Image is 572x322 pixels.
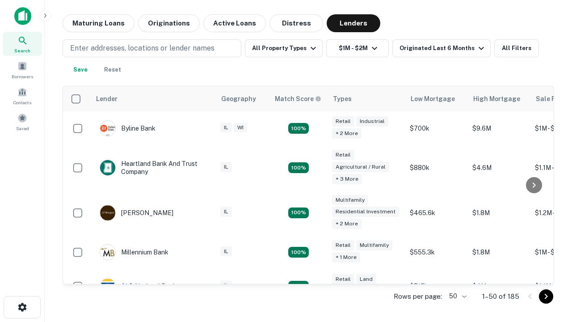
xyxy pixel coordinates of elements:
button: Active Loans [203,14,266,32]
div: Geography [221,93,256,104]
button: Reset [98,61,127,79]
div: + 2 more [332,128,362,139]
div: Originated Last 6 Months [400,43,487,54]
div: High Mortgage [473,93,520,104]
div: + 3 more [332,174,362,184]
th: Lender [91,86,216,111]
div: 50 [446,290,468,303]
div: Matching Properties: 16, hasApolloMatch: undefined [288,247,309,258]
div: Retail [332,116,354,127]
div: Retail [332,274,354,284]
div: Matching Properties: 18, hasApolloMatch: undefined [288,281,309,292]
div: Millennium Bank [100,244,168,260]
button: Originated Last 6 Months [392,39,491,57]
a: Saved [3,110,42,134]
div: Agricultural / Rural [332,162,389,172]
th: Low Mortgage [405,86,468,111]
div: Matching Properties: 17, hasApolloMatch: undefined [288,162,309,173]
div: Residential Investment [332,207,399,217]
button: All Filters [494,39,539,57]
button: $1M - $2M [326,39,389,57]
th: High Mortgage [468,86,530,111]
td: $1.8M [468,235,530,269]
button: Distress [269,14,323,32]
img: picture [100,279,115,294]
div: Matching Properties: 27, hasApolloMatch: undefined [288,208,309,218]
div: Matching Properties: 20, hasApolloMatch: undefined [288,123,309,134]
img: picture [100,121,115,136]
div: IL [220,123,232,133]
div: IL [220,207,232,217]
p: Enter addresses, locations or lender names [70,43,214,54]
td: $555.3k [405,235,468,269]
div: IL [220,280,232,291]
td: $1.8M [468,191,530,236]
td: $700k [405,111,468,145]
th: Capitalize uses an advanced AI algorithm to match your search with the best lender. The match sco... [269,86,328,111]
span: Saved [16,125,29,132]
div: OLD National Bank [100,278,177,294]
img: picture [100,205,115,220]
span: Contacts [13,99,31,106]
p: 1–50 of 185 [482,291,519,302]
div: Retail [332,240,354,250]
div: Industrial [356,116,388,127]
td: $4.6M [468,145,530,191]
h6: Match Score [275,94,320,104]
button: Maturing Loans [63,14,135,32]
a: Search [3,32,42,56]
img: picture [100,160,115,175]
th: Geography [216,86,269,111]
div: + 1 more [332,252,360,263]
div: Byline Bank [100,120,156,136]
a: Contacts [3,84,42,108]
button: Originations [138,14,200,32]
div: IL [220,162,232,172]
a: Borrowers [3,58,42,82]
p: Rows per page: [394,291,442,302]
td: $9.6M [468,111,530,145]
iframe: Chat Widget [527,222,572,265]
button: All Property Types [245,39,323,57]
span: Search [14,47,30,54]
span: Borrowers [12,73,33,80]
div: Heartland Bank And Trust Company [100,160,207,176]
button: Save your search to get updates of matches that match your search criteria. [66,61,95,79]
div: + 2 more [332,219,362,229]
div: Types [333,93,352,104]
div: [PERSON_NAME] [100,205,173,221]
div: Multifamily [356,240,392,250]
button: Go to next page [539,289,553,304]
td: $880k [405,145,468,191]
div: Capitalize uses an advanced AI algorithm to match your search with the best lender. The match sco... [275,94,321,104]
div: Lender [96,93,118,104]
td: $715k [405,269,468,303]
div: Retail [332,150,354,160]
div: Multifamily [332,195,368,205]
img: capitalize-icon.png [14,7,31,25]
button: Enter addresses, locations or lender names [63,39,241,57]
div: WI [234,123,247,133]
td: $4M [468,269,530,303]
img: picture [100,245,115,260]
th: Types [328,86,405,111]
td: $465.6k [405,191,468,236]
div: Low Mortgage [411,93,455,104]
div: IL [220,246,232,257]
button: Lenders [327,14,380,32]
div: Land [356,274,376,284]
